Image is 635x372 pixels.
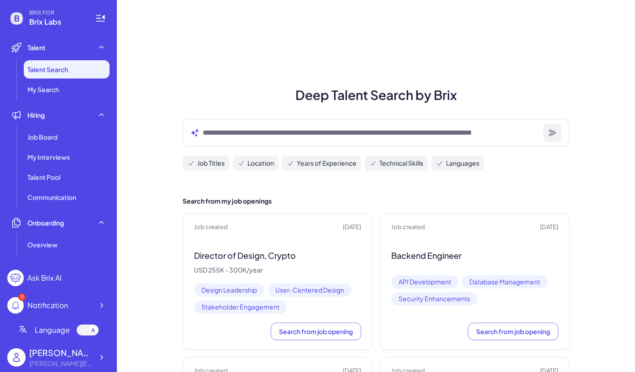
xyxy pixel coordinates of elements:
button: Search from job opening [468,323,558,340]
h3: Backend Engineer [391,251,558,261]
span: Job created [391,223,425,232]
span: Job created [194,223,228,232]
div: carol@joinbrix.com [29,359,93,368]
span: Location [247,158,274,168]
img: user_logo.png [7,348,26,367]
p: USD 255K - 300K/year [194,266,361,274]
span: Job Board [27,132,58,141]
button: Search from job opening [271,323,361,340]
span: My Interviews [27,152,70,162]
h2: Search from my job openings [183,196,570,206]
span: BRIX FOR [29,9,84,16]
span: Search from job opening [476,327,550,335]
span: Onboarding [27,218,64,227]
h1: Deep Talent Search by Brix [172,85,581,105]
div: Notification [27,300,68,311]
span: [DATE] [540,223,558,232]
span: [DATE] [343,223,361,232]
span: Brix Labs [29,16,84,27]
span: Talent [27,43,46,52]
span: Job Titles [197,158,225,168]
span: Overview [27,240,58,249]
span: Database Management [462,275,547,288]
h3: Director of Design, Crypto [194,251,361,261]
span: Stakeholder Engagement [194,300,287,314]
span: Technical Skills [379,158,423,168]
span: Hiring [27,110,45,120]
span: Communication [27,193,76,202]
div: Shuwei Yang [29,346,93,359]
span: Talent Search [27,65,68,74]
span: Search from job opening [279,327,353,335]
span: Design Leadership [194,283,264,297]
span: API Development [391,275,458,288]
span: User-Centered Design [268,283,352,297]
div: Ask Brix AI [27,272,62,283]
span: Years of Experience [297,158,357,168]
span: Language [35,325,70,335]
span: Talent Pool [27,173,60,182]
span: Security Enhancements [391,292,478,305]
span: Languages [446,158,479,168]
div: 9 [18,293,26,301]
span: My Search [27,85,59,94]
